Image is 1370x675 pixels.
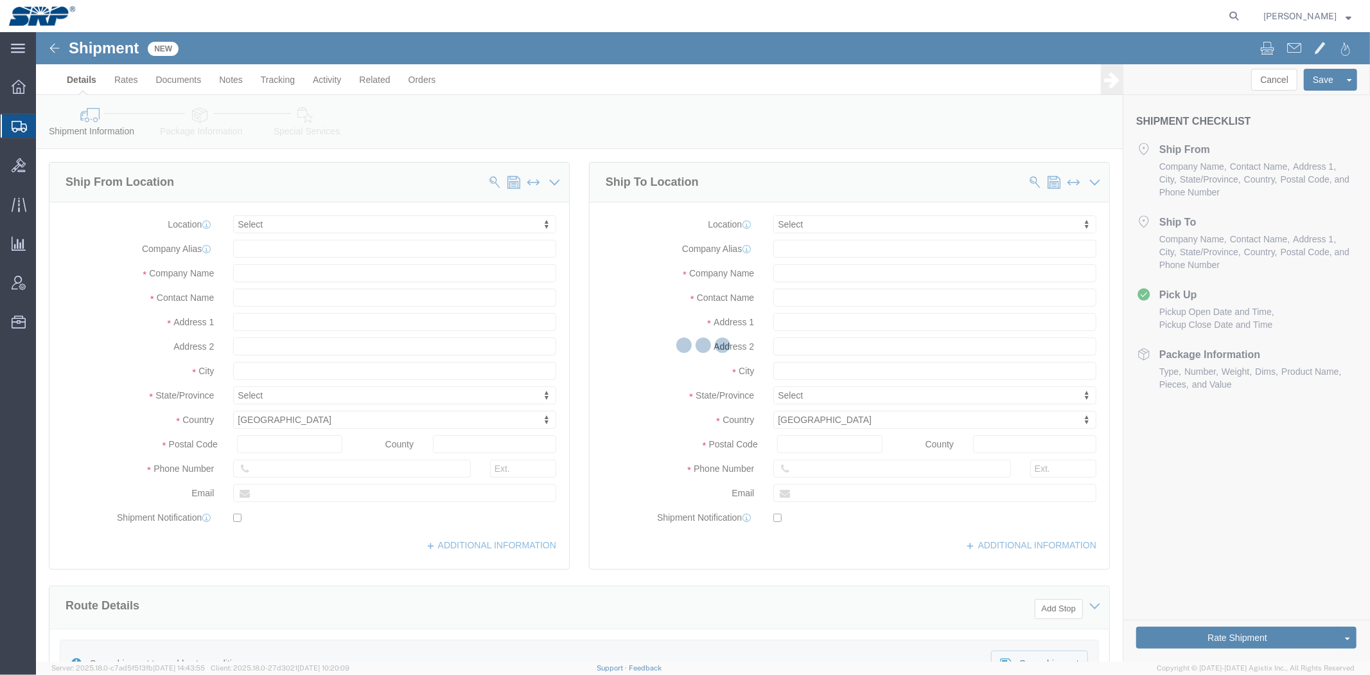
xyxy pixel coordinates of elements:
[1263,9,1337,23] span: Marissa Camacho
[9,6,75,26] img: logo
[629,664,662,672] a: Feedback
[297,664,349,672] span: [DATE] 10:20:09
[211,664,349,672] span: Client: 2025.18.0-27d3021
[51,664,205,672] span: Server: 2025.18.0-c7ad5f513fb
[1263,8,1352,24] button: [PERSON_NAME]
[153,664,205,672] span: [DATE] 14:43:55
[597,664,629,672] a: Support
[1157,663,1355,674] span: Copyright © [DATE]-[DATE] Agistix Inc., All Rights Reserved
